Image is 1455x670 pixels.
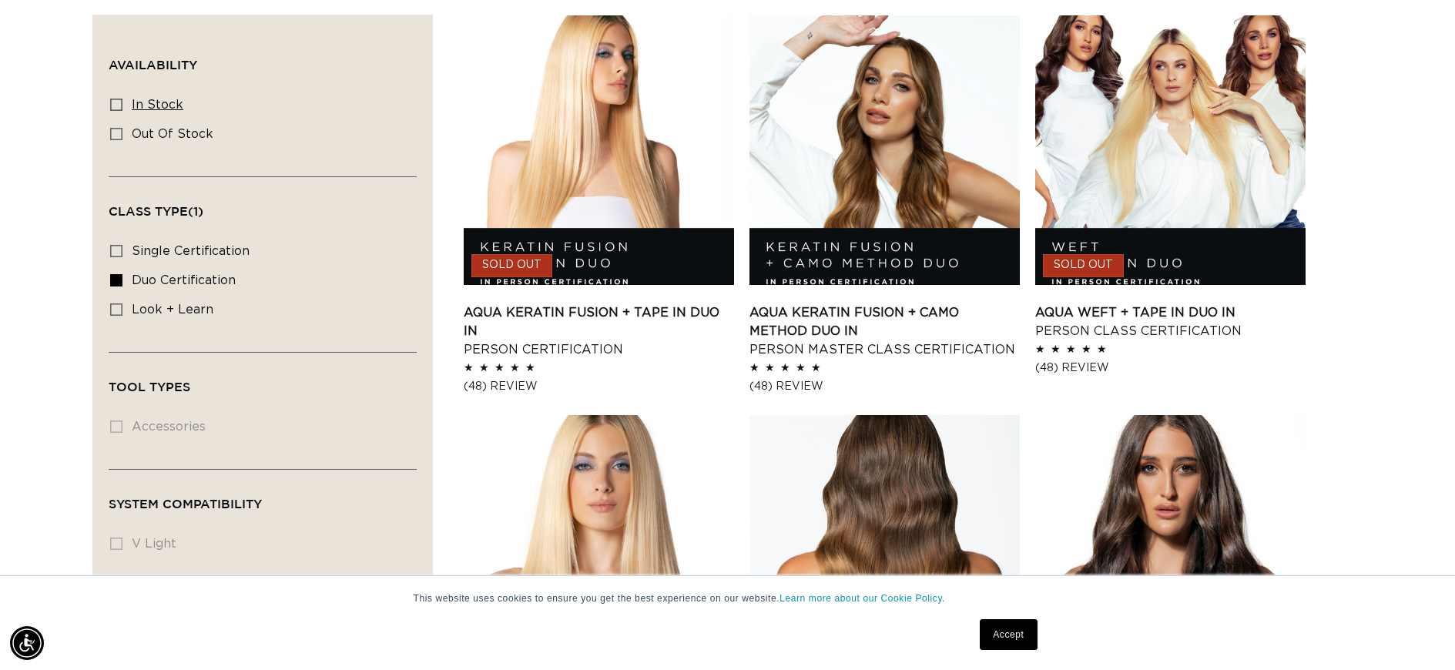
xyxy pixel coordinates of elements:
a: Learn more about our Cookie Policy. [779,593,945,604]
summary: Availability (0 selected) [109,31,417,86]
summary: Tool Types (0 selected) [109,353,417,408]
span: single certification [132,245,250,257]
span: duo certification [132,274,236,286]
span: In stock [132,99,183,111]
iframe: Chat Widget [1378,596,1455,670]
summary: Class Type (1 selected) [109,177,417,233]
span: System Compatibility [109,497,262,511]
summary: System Compatibility (0 selected) [109,470,417,525]
a: AQUA Keratin Fusion + CAMO Method Duo In Person Master Class Certification [749,303,1020,359]
div: Accessibility Menu [10,626,44,660]
span: Availability [109,58,197,72]
a: AQUA Keratin Fusion + Tape in Duo In Person Certification [464,303,734,359]
span: (1) [188,204,203,218]
span: Class Type [109,204,203,218]
p: This website uses cookies to ensure you get the best experience on our website. [414,591,1042,605]
span: Out of stock [132,128,213,140]
a: AQUA Weft + Tape in Duo In Person Class Certification [1035,303,1306,340]
span: look + learn [132,303,213,316]
a: Accept [980,619,1037,650]
span: Tool Types [109,380,190,394]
